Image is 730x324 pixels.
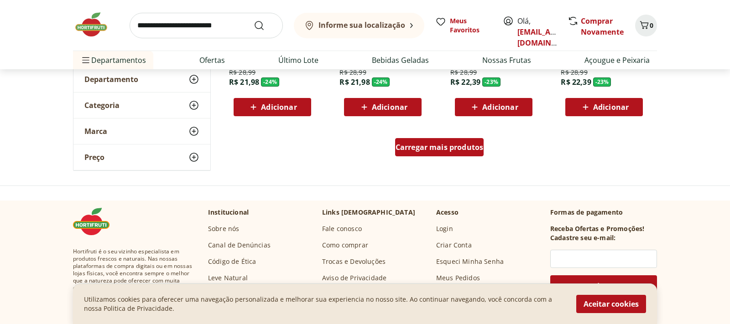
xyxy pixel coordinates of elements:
[450,68,477,77] span: R$ 28,99
[339,77,370,87] span: R$ 21,98
[344,98,422,116] button: Adicionar
[550,233,615,242] h3: Cadastre seu e-mail:
[436,241,472,250] a: Criar Conta
[322,224,362,233] a: Fale conosco
[278,55,318,66] a: Último Lote
[339,68,366,77] span: R$ 28,99
[130,13,283,38] input: search
[318,20,405,30] b: Informe sua localização
[73,208,119,235] img: Hortifruti
[635,15,657,36] button: Carrinho
[234,98,311,116] button: Adicionar
[450,77,480,87] span: R$ 22,39
[455,98,532,116] button: Adicionar
[450,16,492,35] span: Meus Favoritos
[650,21,653,30] span: 0
[517,15,558,48] span: Olá,
[436,257,504,266] a: Esqueci Minha Senha
[372,55,429,66] a: Bebidas Geladas
[550,275,657,297] button: Cadastrar
[395,138,484,160] a: Carregar mais produtos
[482,77,501,87] span: - 23 %
[84,153,104,162] span: Preço
[254,20,276,31] button: Submit Search
[593,103,629,111] span: Adicionar
[84,75,138,84] span: Departamento
[73,67,210,92] button: Departamento
[584,55,650,66] a: Açougue e Peixaria
[84,101,120,110] span: Categoria
[561,68,587,77] span: R$ 28,99
[482,103,518,111] span: Adicionar
[208,273,248,283] a: Leve Natural
[322,257,386,266] a: Trocas e Devoluções
[84,127,107,136] span: Marca
[561,77,591,87] span: R$ 22,39
[208,241,271,250] a: Canal de Denúncias
[261,77,279,87] span: - 24 %
[80,49,91,71] button: Menu
[229,77,259,87] span: R$ 21,98
[576,295,646,313] button: Aceitar cookies
[482,55,531,66] a: Nossas Frutas
[372,103,407,111] span: Adicionar
[208,257,256,266] a: Código de Ética
[396,144,484,151] span: Carregar mais produtos
[517,27,581,48] a: [EMAIL_ADDRESS][DOMAIN_NAME]
[436,273,480,283] a: Meus Pedidos
[322,241,368,250] a: Como comprar
[436,208,459,217] p: Acesso
[73,11,119,38] img: Hortifruti
[294,13,424,38] button: Informe sua localização
[73,144,210,170] button: Preço
[565,98,643,116] button: Adicionar
[581,16,624,37] a: Comprar Novamente
[84,295,565,313] p: Utilizamos cookies para oferecer uma navegação personalizada e melhorar sua experiencia no nosso ...
[322,273,386,283] a: Aviso de Privacidade
[208,208,249,217] p: Institucional
[550,208,657,217] p: Formas de pagamento
[372,77,390,87] span: - 24 %
[73,118,210,144] button: Marca
[593,77,611,87] span: - 23 %
[73,248,193,299] span: Hortifruti é o seu vizinho especialista em produtos frescos e naturais. Nas nossas plataformas de...
[199,55,225,66] a: Ofertas
[73,93,210,118] button: Categoria
[261,103,297,111] span: Adicionar
[322,208,415,217] p: Links [DEMOGRAPHIC_DATA]
[435,16,492,35] a: Meus Favoritos
[436,224,453,233] a: Login
[550,224,644,233] h3: Receba Ofertas e Promoções!
[80,49,146,71] span: Departamentos
[229,68,255,77] span: R$ 28,99
[208,224,239,233] a: Sobre nós
[586,283,622,290] span: Cadastrar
